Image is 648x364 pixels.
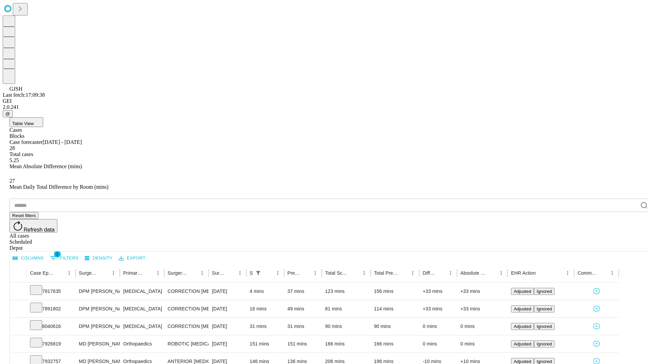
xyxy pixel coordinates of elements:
[423,300,454,317] div: +33 mins
[537,341,552,346] span: Ignored
[496,268,506,278] button: Menu
[9,117,43,127] button: Table View
[9,86,22,92] span: GJSH
[168,318,205,335] div: CORRECTION [MEDICAL_DATA], CHIELECTOMY WITHOUT IMPLANT
[374,318,416,335] div: 90 mins
[123,283,161,300] div: [MEDICAL_DATA]
[325,318,367,335] div: 90 mins
[79,283,116,300] div: DPM [PERSON_NAME] [PERSON_NAME]
[511,305,534,312] button: Adjusted
[168,270,187,276] div: Surgery Name
[83,253,114,264] button: Density
[9,163,82,169] span: Mean Absolute Difference (mins)
[537,359,552,364] span: Ignored
[153,268,163,278] button: Menu
[408,268,417,278] button: Menu
[423,318,454,335] div: 0 mins
[511,340,534,347] button: Adjusted
[30,300,72,317] div: 7891802
[168,283,205,300] div: CORRECTION [MEDICAL_DATA]
[436,268,446,278] button: Sort
[487,268,496,278] button: Sort
[577,270,597,276] div: Comments
[212,270,225,276] div: Surgery Date
[13,286,23,298] button: Expand
[514,306,531,311] span: Adjusted
[511,270,536,276] div: EHR Action
[9,219,57,233] button: Refresh data
[197,268,207,278] button: Menu
[374,335,416,353] div: 166 mins
[13,321,23,333] button: Expand
[460,335,504,353] div: 0 mins
[536,268,546,278] button: Sort
[123,318,161,335] div: [MEDICAL_DATA]
[24,227,55,233] span: Refresh data
[109,268,118,278] button: Menu
[460,318,504,335] div: 0 mins
[423,335,454,353] div: 0 mins
[288,283,319,300] div: 37 mins
[537,324,552,329] span: Ignored
[12,213,36,218] span: Reset filters
[30,283,72,300] div: 7817635
[79,335,116,353] div: MD [PERSON_NAME] [PERSON_NAME] Md
[374,300,416,317] div: 114 mins
[54,251,61,257] span: 1
[325,270,349,276] div: Total Scheduled Duration
[537,289,552,294] span: Ignored
[514,324,531,329] span: Adjusted
[79,300,116,317] div: DPM [PERSON_NAME] [PERSON_NAME]
[460,300,504,317] div: +33 mins
[3,110,13,117] button: @
[9,139,43,145] span: Case forecaster
[325,300,367,317] div: 81 mins
[423,283,454,300] div: +33 mins
[212,300,243,317] div: [DATE]
[226,268,235,278] button: Sort
[9,184,108,190] span: Mean Daily Total Difference by Room (mins)
[250,283,281,300] div: 4 mins
[9,212,38,219] button: Reset filters
[253,268,263,278] button: Show filters
[11,253,46,264] button: Select columns
[5,111,10,116] span: @
[3,92,45,98] span: Last fetch: 17:09:38
[423,270,436,276] div: Difference
[359,268,369,278] button: Menu
[534,288,555,295] button: Ignored
[188,268,197,278] button: Sort
[374,283,416,300] div: 156 mins
[250,318,281,335] div: 31 mins
[212,283,243,300] div: [DATE]
[9,157,19,163] span: 5.25
[9,151,33,157] span: Total cases
[13,303,23,315] button: Expand
[288,270,301,276] div: Predicted In Room Duration
[212,318,243,335] div: [DATE]
[117,253,147,264] button: Export
[273,268,282,278] button: Menu
[325,283,367,300] div: 123 mins
[13,338,23,350] button: Expand
[514,289,531,294] span: Adjusted
[55,268,64,278] button: Sort
[310,268,320,278] button: Menu
[253,268,263,278] div: 1 active filter
[123,335,161,353] div: Orthopaedics
[123,300,161,317] div: [MEDICAL_DATA]
[537,306,552,311] span: Ignored
[288,300,319,317] div: 49 mins
[30,335,72,353] div: 7926819
[30,270,54,276] div: Case Epic Id
[30,318,72,335] div: 8040616
[288,318,319,335] div: 31 mins
[168,335,205,353] div: ROBOTIC [MEDICAL_DATA] KNEE TOTAL
[3,98,645,104] div: GEI
[534,323,555,330] button: Ignored
[534,340,555,347] button: Ignored
[301,268,310,278] button: Sort
[607,268,617,278] button: Menu
[168,300,205,317] div: CORRECTION [MEDICAL_DATA], DISTAL [MEDICAL_DATA] [MEDICAL_DATA]
[123,270,143,276] div: Primary Service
